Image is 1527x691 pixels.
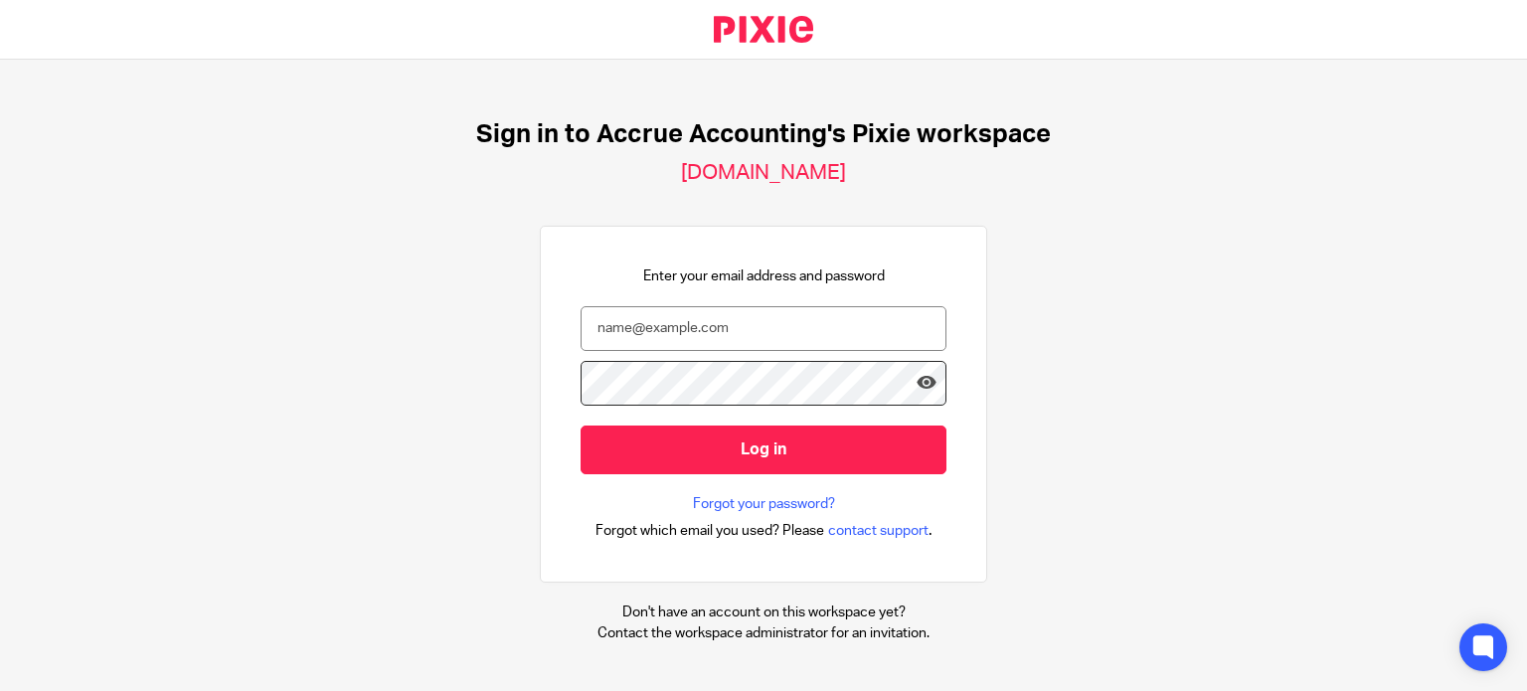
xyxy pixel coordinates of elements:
h1: Sign in to Accrue Accounting's Pixie workspace [476,119,1051,150]
input: name@example.com [581,306,946,351]
a: Forgot your password? [693,494,835,514]
p: Contact the workspace administrator for an invitation. [597,623,930,643]
h2: [DOMAIN_NAME] [681,160,846,186]
span: contact support [828,521,929,541]
p: Enter your email address and password [643,266,885,286]
p: Don't have an account on this workspace yet? [597,603,930,622]
span: Forgot which email you used? Please [595,521,824,541]
div: . [595,519,933,542]
input: Log in [581,426,946,474]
